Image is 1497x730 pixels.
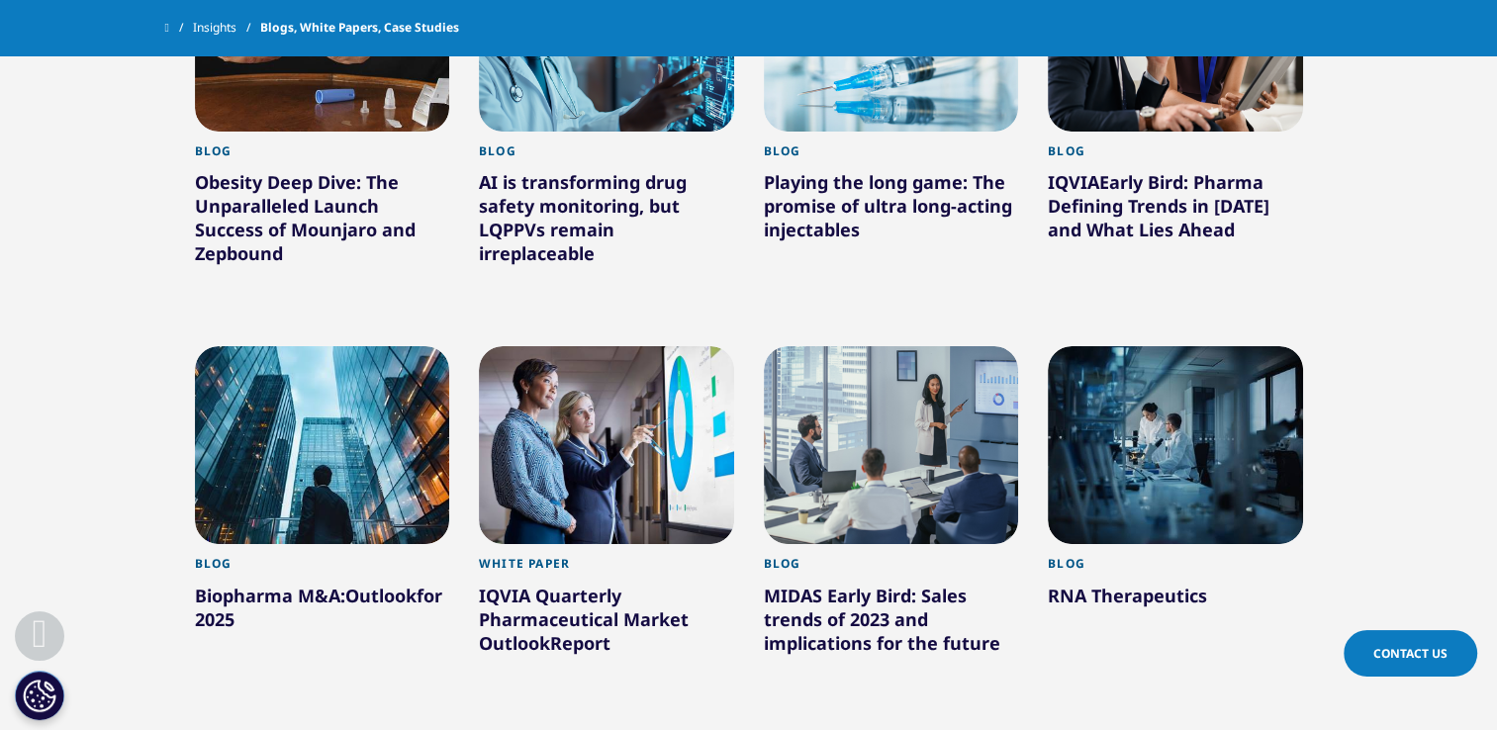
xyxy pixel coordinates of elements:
div: Blog [195,143,450,170]
div: Blog [764,556,1019,583]
div: Blog [764,143,1019,170]
div: Biopharma M&A: for 2025 [195,584,450,639]
a: Blog Obesity Deep Dive: The Unparalleled Launch Success of Mounjaro and Zepbound [195,132,450,317]
span: IQVIA [1048,170,1099,194]
div: Blog [1048,556,1303,583]
a: Blog AI is transforming drug safety monitoring, but LQPPVs remain irreplaceable [479,132,734,317]
a: Contact Us [1344,630,1477,677]
a: Blog IQVIAEarly Bird: Pharma Defining Trends in [DATE] and What Lies Ahead [1048,132,1303,293]
div: Blog [1048,143,1303,170]
span: Contact Us [1373,645,1448,662]
span: Quarterly [535,584,621,607]
a: Blog RNA Therapeutics [1048,544,1303,658]
div: MIDAS Early Bird: Sales trends of 2023 and implications for the future [764,584,1019,663]
a: White Paper IQVIA Quarterly Pharmaceutical Market OutlookReport [479,544,734,705]
div: Obesity Deep Dive: The Unparalleled Launch Success of Mounjaro and Zepbound [195,170,450,273]
div: AI is transforming drug safety monitoring, but LQPPVs remain irreplaceable [479,170,734,273]
span: IQVIA [479,584,530,607]
span: Pharmaceutical [479,607,618,631]
a: Blog MIDAS Early Bird: Sales trends of 2023 and implications for the future [764,544,1019,705]
span: Blogs, White Papers, Case Studies [260,10,459,46]
span: Outlook [479,631,550,655]
div: White Paper [479,556,734,583]
div: Playing the long game: The promise of ultra long-acting injectables [764,170,1019,249]
a: Blog Biopharma M&A:Outlookfor 2025 [195,544,450,682]
div: Report [479,584,734,663]
div: Blog [479,143,734,170]
div: RNA Therapeutics [1048,584,1303,615]
span: Market [623,607,689,631]
span: Outlook [345,584,417,607]
div: Early Bird: Pharma Defining Trends in [DATE] and What Lies Ahead [1048,170,1303,249]
button: Cookies Settings [15,671,64,720]
a: Blog Playing the long game: The promise of ultra long-acting injectables [764,132,1019,293]
div: Blog [195,556,450,583]
a: Insights [193,10,260,46]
